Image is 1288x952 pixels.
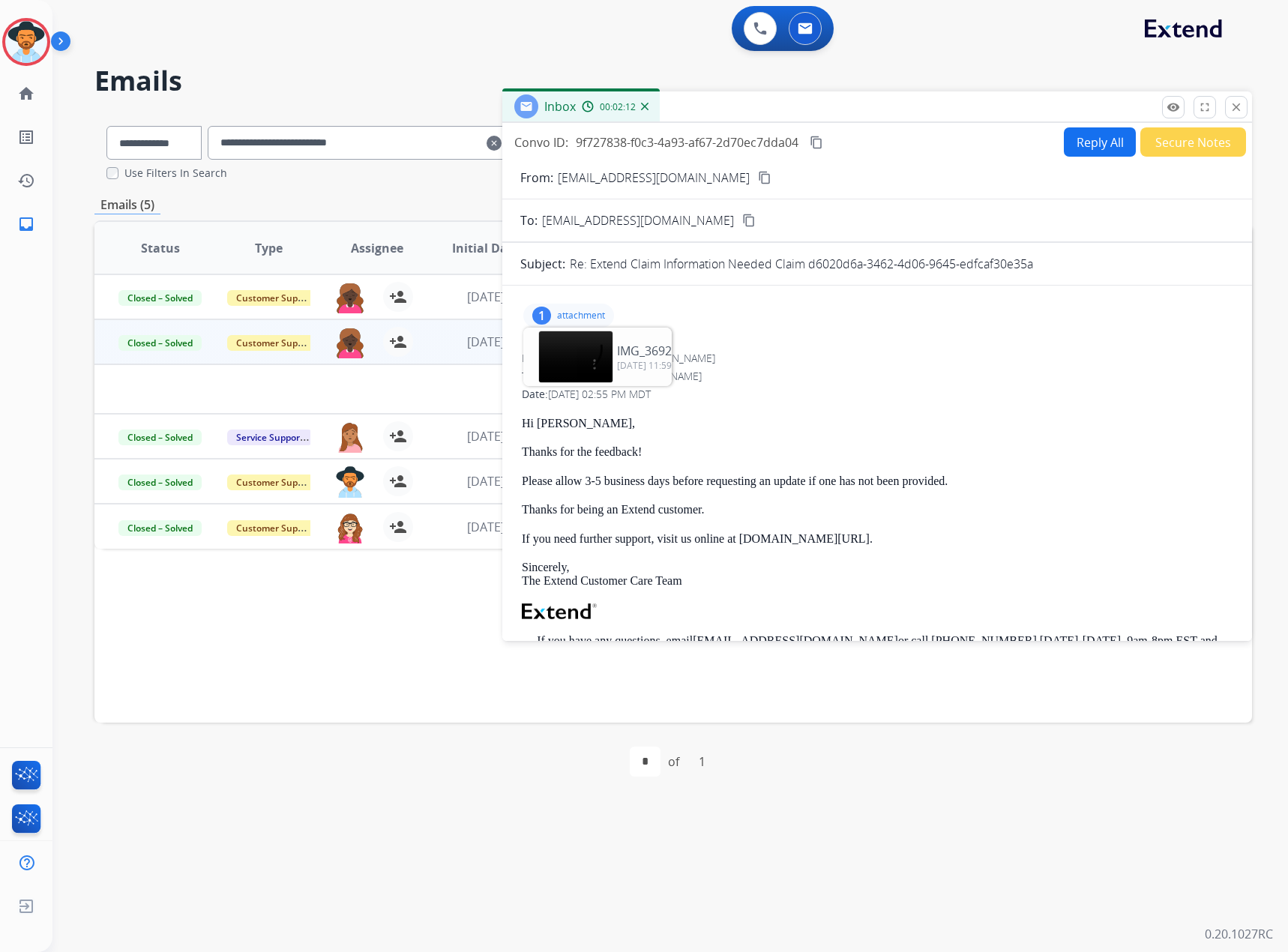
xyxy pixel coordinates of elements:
[668,753,679,771] div: of
[558,169,750,187] p: [EMAIL_ADDRESS][DOMAIN_NAME]
[557,310,605,322] p: attachment
[227,430,313,445] span: Service Support
[467,334,505,350] span: [DATE]
[227,520,325,536] span: Customer Support
[118,290,202,306] span: Closed – Solved
[600,101,636,113] span: 00:02:12
[467,473,505,489] span: [DATE]
[17,85,35,103] mat-icon: home
[94,196,160,214] p: Emails (5)
[522,634,1233,662] p: If you have any questions, email or call [PHONE_NUMBER] [DATE]-[DATE], 9am-8pm EST and [DATE] & [...
[522,561,1233,588] p: Sincerely, The Extend Customer Care Team
[351,239,403,257] span: Assignee
[1140,127,1246,157] button: Secure Notes
[522,387,1233,402] div: Date:
[522,475,1233,488] p: Please allow 3-5 business days before requesting an update if one has not been provided.
[389,518,407,536] mat-icon: person_add
[467,519,505,535] span: [DATE]
[570,255,1033,273] p: Re: Extend Claim Information Needed Claim d6020d6a-3462-4d06-9645-edfcaf30e35a
[227,290,325,306] span: Customer Support
[522,532,1233,546] p: If you need further support, visit us online at [DOMAIN_NAME][URL].
[544,98,576,115] span: Inbox
[514,133,568,151] p: Convo ID:
[576,134,798,151] span: 9f727838-f0c3-4a93-af67-2d70ec7dda04
[1064,127,1136,157] button: Reply All
[487,134,502,152] mat-icon: clear
[5,21,47,63] img: avatar
[227,335,325,351] span: Customer Support
[118,475,202,490] span: Closed – Solved
[255,239,283,257] span: Type
[1205,925,1273,943] p: 0.20.1027RC
[452,239,520,257] span: Initial Date
[335,512,365,543] img: agent-avatar
[467,289,505,305] span: [DATE]
[617,360,730,372] p: [DATE] 11:59 AM
[389,427,407,445] mat-icon: person_add
[335,466,365,498] img: agent-avatar
[542,211,734,229] span: [EMAIL_ADDRESS][DOMAIN_NAME]
[1198,100,1212,114] mat-icon: fullscreen
[522,603,597,620] img: Extend Logo
[617,342,700,360] p: IMG_3692.mp4
[335,421,365,453] img: agent-avatar
[335,327,365,358] img: agent-avatar
[548,387,651,401] span: [DATE] 02:55 PM MDT
[124,166,227,181] label: Use Filters In Search
[118,335,202,351] span: Closed – Solved
[522,369,1233,384] div: To:
[758,171,771,184] mat-icon: content_copy
[1230,100,1243,114] mat-icon: close
[467,428,505,445] span: [DATE]
[693,634,898,647] a: [EMAIL_ADDRESS][DOMAIN_NAME]
[389,472,407,490] mat-icon: person_add
[17,215,35,233] mat-icon: inbox
[520,211,538,229] p: To:
[687,747,717,777] div: 1
[742,214,756,227] mat-icon: content_copy
[522,351,1233,366] div: From:
[118,430,202,445] span: Closed – Solved
[520,255,565,273] p: Subject:
[17,172,35,190] mat-icon: history
[532,307,551,325] div: 1
[118,520,202,536] span: Closed – Solved
[141,239,180,257] span: Status
[389,333,407,351] mat-icon: person_add
[522,445,1233,459] p: Thanks for the feedback!
[520,169,553,187] p: From:
[389,288,407,306] mat-icon: person_add
[810,136,823,149] mat-icon: content_copy
[335,282,365,313] img: agent-avatar
[227,475,325,490] span: Customer Support
[522,503,1233,516] p: Thanks for being an Extend customer.
[1167,100,1180,114] mat-icon: remove_red_eye
[17,128,35,146] mat-icon: list_alt
[522,417,1233,430] p: Hi [PERSON_NAME],
[94,66,1252,96] h2: Emails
